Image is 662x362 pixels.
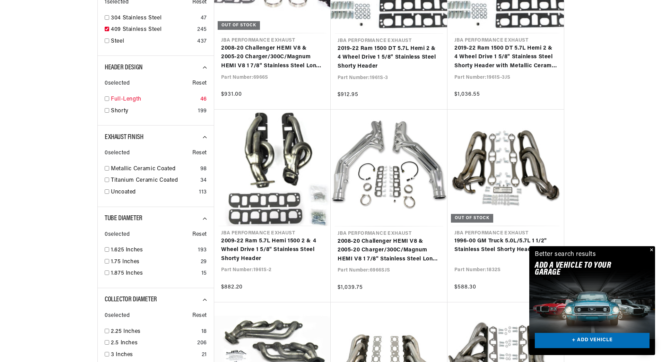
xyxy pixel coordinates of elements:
a: Metallic Ceramic Coated [111,165,198,174]
div: 21 [202,351,207,360]
a: 2019-22 Ram 1500 DT 5.7L Hemi 2 & 4 Wheel Drive 1 5/8" Stainless Steel Shorty Header with Metalli... [454,44,557,71]
a: Titanium Ceramic Coated [111,176,198,185]
span: 0 selected [105,149,130,158]
div: 245 [197,25,207,34]
a: 2009-22 Ram 5.7L Hemi 1500 2 & 4 Wheel Drive 1 5/8" Stainless Steel Shorty Header [221,237,324,264]
div: 34 [200,176,207,185]
a: 3 Inches [111,351,199,360]
span: Tube Diameter [105,215,142,222]
div: 193 [198,246,207,255]
div: 18 [201,327,207,336]
span: 0 selected [105,79,130,88]
a: 1.75 Inches [111,258,198,267]
div: 15 [201,269,207,278]
span: Exhaust Finish [105,134,143,141]
span: Collector Diameter [105,296,157,303]
a: + ADD VEHICLE [535,333,650,348]
div: 29 [201,258,207,267]
button: Close [647,246,655,255]
div: 437 [197,37,207,46]
div: 46 [200,95,207,104]
a: 2008-20 Challenger HEMI V8 & 2005-20 Charger/300C/Magnum HEMI V8 1 7/8" Stainless Steel Long Tube... [221,44,324,71]
a: 2008-20 Challenger HEMI V8 & 2005-20 Charger/300C/Magnum HEMI V8 1 7/8" Stainless Steel Long Tube... [338,237,441,264]
a: 409 Stainless Steel [111,25,194,34]
div: Better search results [535,250,596,260]
a: Uncoated [111,188,196,197]
a: Steel [111,37,194,46]
span: Reset [192,311,207,320]
a: Full-Length [111,95,198,104]
a: 304 Stainless Steel [111,14,198,23]
span: Header Design [105,64,143,71]
span: Reset [192,79,207,88]
a: 2.5 Inches [111,339,194,348]
div: 206 [197,339,207,348]
div: 98 [200,165,207,174]
a: 2019-22 Ram 1500 DT 5.7L Hemi 2 & 4 Wheel Drive 1 5/8" Stainless Steel Shorty Header [338,44,441,71]
h2: Add A VEHICLE to your garage [535,262,632,276]
span: Reset [192,230,207,239]
div: 113 [199,188,207,197]
span: 0 selected [105,311,130,320]
span: 0 selected [105,230,130,239]
div: 199 [198,107,207,116]
a: 1996-00 GM Truck 5.0L/5.7L 1 1/2" Stainless Steel Shorty Header [454,237,557,255]
a: Shorty [111,107,195,116]
a: 1.625 Inches [111,246,195,255]
div: 47 [201,14,207,23]
span: Reset [192,149,207,158]
a: 1.875 Inches [111,269,199,278]
a: 2.25 Inches [111,327,199,336]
